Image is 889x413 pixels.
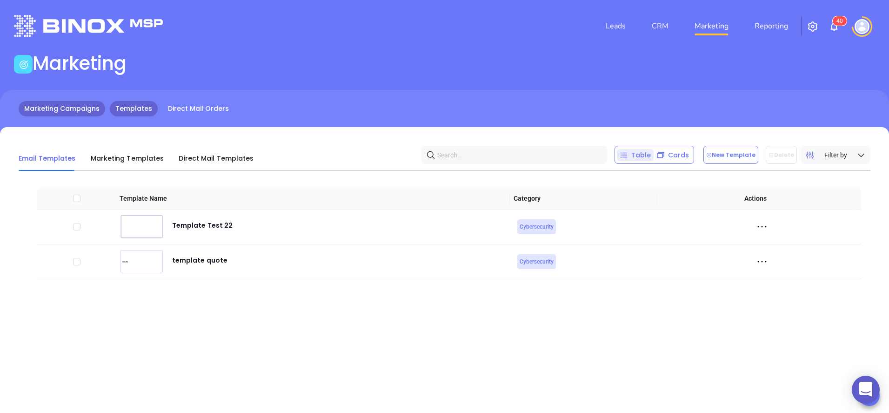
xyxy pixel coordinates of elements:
[703,146,758,164] button: New Template
[91,154,164,163] span: Marketing Templates
[14,15,163,37] img: logo
[829,21,840,32] img: iconNotification
[172,255,227,273] div: template quote
[807,21,818,32] img: iconSetting
[33,52,127,74] h1: Marketing
[179,154,254,163] span: Direct Mail Templates
[520,222,554,232] span: Cybersecurity
[602,17,629,35] a: Leads
[162,101,234,116] a: Direct Mail Orders
[19,101,105,116] a: Marketing Campaigns
[172,220,233,238] div: Template Test 22
[19,154,76,163] span: Email Templates
[824,150,847,160] span: Filter by
[648,17,672,35] a: CRM
[116,188,509,210] th: Template Name
[766,146,797,164] button: Delete
[840,18,843,24] span: 0
[836,18,840,24] span: 4
[617,149,654,161] div: Table
[110,101,158,116] a: Templates
[855,19,869,34] img: user
[510,188,657,210] th: Category
[437,148,595,162] input: Search…
[691,17,732,35] a: Marketing
[833,16,847,26] sup: 40
[520,257,554,267] span: Cybersecurity
[657,188,854,210] th: Actions
[654,149,692,161] div: Cards
[751,17,792,35] a: Reporting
